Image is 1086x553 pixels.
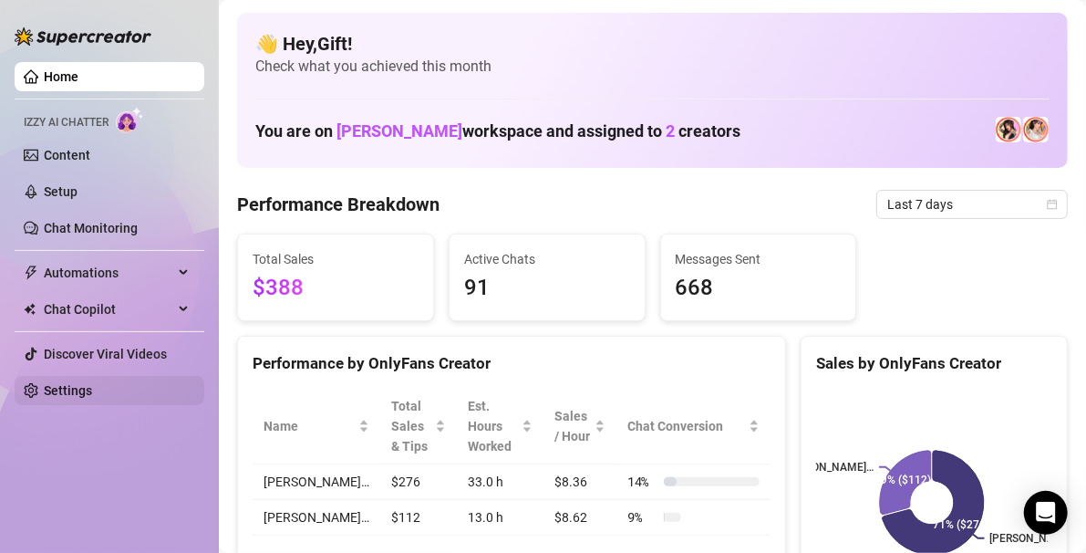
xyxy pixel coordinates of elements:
[457,500,543,536] td: 13.0 h
[380,464,457,500] td: $276
[391,396,431,456] span: Total Sales & Tips
[44,383,92,398] a: Settings
[1023,117,1049,142] img: 𝖍𝖔𝖑𝖑𝖞
[666,121,675,141] span: 2
[554,406,591,446] span: Sales / Hour
[616,389,771,464] th: Chat Conversion
[255,57,1050,77] span: Check what you achieved this month
[380,389,457,464] th: Total Sales & Tips
[676,271,842,306] span: 668
[464,271,630,306] span: 91
[468,396,518,456] div: Est. Hours Worked
[996,117,1021,142] img: Holly
[543,500,616,536] td: $8.62
[253,389,380,464] th: Name
[237,192,440,217] h4: Performance Breakdown
[816,351,1052,376] div: Sales by OnlyFans Creator
[627,472,657,492] span: 14 %
[457,464,543,500] td: 33.0 h
[253,271,419,306] span: $388
[543,389,616,464] th: Sales / Hour
[44,221,138,235] a: Chat Monitoring
[543,464,616,500] td: $8.36
[887,191,1057,218] span: Last 7 days
[264,416,355,436] span: Name
[464,249,630,269] span: Active Chats
[990,532,1081,545] text: [PERSON_NAME]…
[253,464,380,500] td: [PERSON_NAME]…
[1024,491,1068,535] div: Open Intercom Messenger
[1047,199,1058,210] span: calendar
[253,500,380,536] td: [PERSON_NAME]…
[24,266,38,280] span: thunderbolt
[782,461,874,474] text: [PERSON_NAME]…
[627,507,657,527] span: 9 %
[24,303,36,316] img: Chat Copilot
[44,347,167,361] a: Discover Viral Videos
[380,500,457,536] td: $112
[15,27,151,46] img: logo-BBDzfeDw.svg
[676,249,842,269] span: Messages Sent
[44,184,78,199] a: Setup
[255,121,740,141] h1: You are on workspace and assigned to creators
[44,258,173,287] span: Automations
[255,31,1050,57] h4: 👋 Hey, Gift !
[44,69,78,84] a: Home
[116,107,144,133] img: AI Chatter
[627,416,745,436] span: Chat Conversion
[253,249,419,269] span: Total Sales
[253,351,771,376] div: Performance by OnlyFans Creator
[336,121,462,141] span: [PERSON_NAME]
[44,148,90,162] a: Content
[24,114,109,131] span: Izzy AI Chatter
[44,295,173,324] span: Chat Copilot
